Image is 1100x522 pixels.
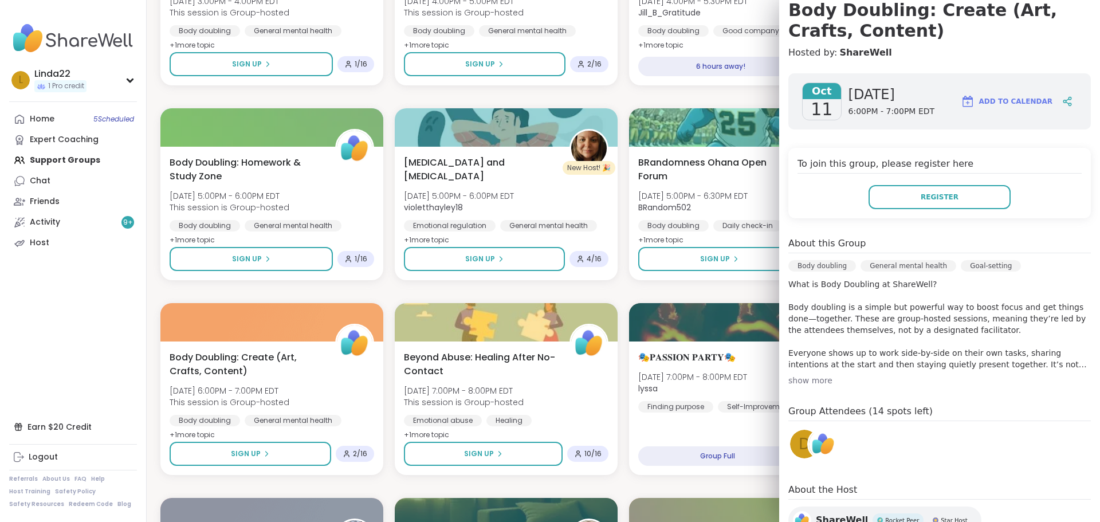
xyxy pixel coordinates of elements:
[713,25,788,37] div: Good company
[638,156,791,183] span: BRandomness Ohana Open Forum
[170,247,333,271] button: Sign Up
[123,218,133,227] span: 9 +
[788,278,1091,370] p: What is Body Doubling at ShareWell? Body doubling is a simple but powerful way to boost focus and...
[788,375,1091,386] div: show more
[587,254,602,264] span: 4 / 16
[404,52,565,76] button: Sign Up
[809,430,838,458] img: ShareWell
[807,428,839,460] a: ShareWell
[48,81,84,91] span: 1 Pro credit
[811,99,832,120] span: 11
[9,475,38,483] a: Referrals
[404,220,496,231] div: Emotional regulation
[245,415,341,426] div: General mental health
[9,417,137,437] div: Earn $20 Credit
[803,83,841,99] span: Oct
[956,88,1058,115] button: Add to Calendar
[961,95,975,108] img: ShareWell Logomark
[404,190,514,202] span: [DATE] 5:00PM - 6:00PM EDT
[638,401,713,413] div: Finding purpose
[464,449,494,459] span: Sign Up
[9,500,64,508] a: Safety Resources
[30,196,60,207] div: Friends
[638,25,709,37] div: Body doubling
[9,18,137,58] img: ShareWell Nav Logo
[404,25,474,37] div: Body doubling
[869,185,1011,209] button: Register
[638,371,747,383] span: [DATE] 7:00PM - 8:00PM EDT
[921,192,958,202] span: Register
[404,156,557,183] span: [MEDICAL_DATA] and [MEDICAL_DATA]
[479,25,576,37] div: General mental health
[571,325,607,361] img: ShareWell
[245,25,341,37] div: General mental health
[404,202,463,213] b: violetthayley18
[638,220,709,231] div: Body doubling
[788,260,856,272] div: Body doubling
[170,52,333,76] button: Sign Up
[170,25,240,37] div: Body doubling
[638,446,797,466] div: Group Full
[500,220,597,231] div: General mental health
[979,96,1052,107] span: Add to Calendar
[355,60,367,69] span: 1 / 16
[170,442,331,466] button: Sign Up
[404,385,524,397] span: [DATE] 7:00PM - 8:00PM EDT
[232,254,262,264] span: Sign Up
[638,7,701,18] b: Jill_B_Gratitude
[788,237,866,250] h4: About this Group
[839,46,891,60] a: ShareWell
[9,109,137,129] a: Home5Scheduled
[9,171,137,191] a: Chat
[563,161,615,175] div: New Host! 🎉
[30,113,54,125] div: Home
[404,351,557,378] span: Beyond Abuse: Healing After No-Contact
[788,483,1091,500] h4: About the Host
[30,237,49,249] div: Host
[404,415,482,426] div: Emotional abuse
[30,175,50,187] div: Chat
[337,131,372,166] img: ShareWell
[404,7,524,18] span: This session is Group-hosted
[232,59,262,69] span: Sign Up
[55,488,96,496] a: Safety Policy
[69,500,113,508] a: Redeem Code
[42,475,70,483] a: About Us
[170,190,289,202] span: [DATE] 5:00PM - 6:00PM EDT
[93,115,134,124] span: 5 Scheduled
[465,59,495,69] span: Sign Up
[861,260,956,272] div: General mental health
[799,433,810,456] span: d
[170,415,240,426] div: Body doubling
[19,73,23,88] span: L
[117,500,131,508] a: Blog
[486,415,532,426] div: Healing
[713,220,782,231] div: Daily check-in
[170,220,240,231] div: Body doubling
[34,68,87,80] div: Linda22
[638,351,736,364] span: 🎭𝐏𝐀𝐒𝐒𝐈𝐎𝐍 𝐏𝐀𝐑𝐓𝐘🎭
[245,220,341,231] div: General mental health
[584,449,602,458] span: 10 / 16
[170,397,289,408] span: This session is Group-hosted
[797,157,1082,174] h4: To join this group, please register here
[571,131,607,166] img: violetthayley18
[337,325,372,361] img: ShareWell
[718,401,800,413] div: Self-Improvement
[587,60,602,69] span: 2 / 16
[9,129,137,150] a: Expert Coaching
[848,106,935,117] span: 6:00PM - 7:00PM EDT
[638,247,800,271] button: Sign Up
[848,85,935,104] span: [DATE]
[170,7,289,18] span: This session is Group-hosted
[788,428,820,460] a: d
[465,254,495,264] span: Sign Up
[700,254,730,264] span: Sign Up
[231,449,261,459] span: Sign Up
[638,190,748,202] span: [DATE] 5:00PM - 6:30PM EDT
[74,475,87,483] a: FAQ
[961,260,1021,272] div: Goal-setting
[170,385,289,397] span: [DATE] 6:00PM - 7:00PM EDT
[170,156,323,183] span: Body Doubling: Homework & Study Zone
[638,202,691,213] b: BRandom502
